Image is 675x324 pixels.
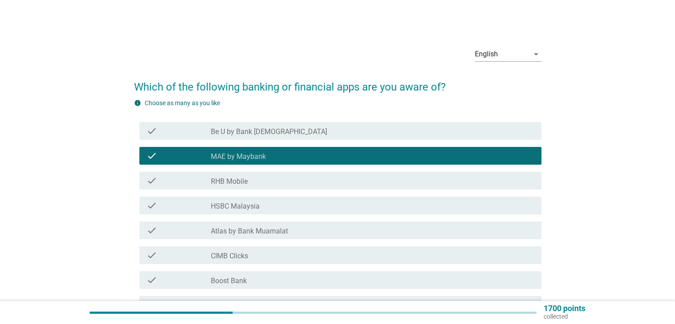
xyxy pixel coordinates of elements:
[211,152,266,161] label: MAE by Maybank
[146,225,157,236] i: check
[544,304,585,312] p: 1700 points
[134,99,141,107] i: info
[211,127,327,136] label: Be U by Bank [DEMOGRAPHIC_DATA]
[544,312,585,320] p: collected
[146,250,157,261] i: check
[146,200,157,211] i: check
[531,49,541,59] i: arrow_drop_down
[146,150,157,161] i: check
[211,202,260,211] label: HSBC Malaysia
[211,227,288,236] label: Atlas by Bank Muamalat
[134,70,541,95] h2: Which of the following banking or financial apps are you aware of?
[211,177,248,186] label: RHB Mobile
[146,300,157,310] i: check
[146,275,157,285] i: check
[146,175,157,186] i: check
[145,99,220,107] label: Choose as many as you like
[211,277,247,285] label: Boost Bank
[211,252,248,261] label: CIMB Clicks
[146,126,157,136] i: check
[475,50,498,58] div: English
